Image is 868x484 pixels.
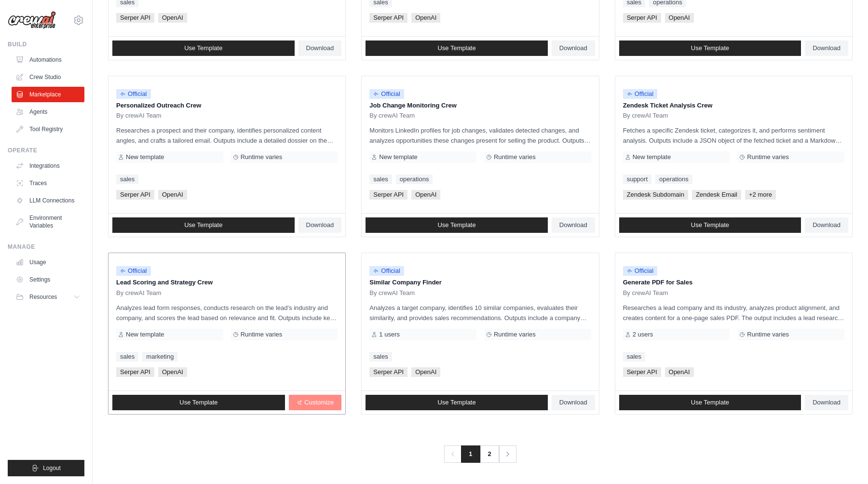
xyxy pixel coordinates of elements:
[480,445,499,463] a: 2
[623,101,844,110] p: Zendesk Ticket Analysis Crew
[116,266,151,276] span: Official
[369,89,404,99] span: Official
[158,190,187,200] span: OpenAI
[805,395,848,410] a: Download
[623,367,661,377] span: Serper API
[116,13,154,23] span: Serper API
[747,331,789,338] span: Runtime varies
[437,399,475,406] span: Use Template
[12,87,84,102] a: Marketplace
[29,293,57,301] span: Resources
[623,266,658,276] span: Official
[116,89,151,99] span: Official
[369,367,407,377] span: Serper API
[12,104,84,120] a: Agents
[116,190,154,200] span: Serper API
[289,395,341,410] a: Customize
[369,101,591,110] p: Job Change Monitoring Crew
[369,278,591,287] p: Similar Company Finder
[116,303,338,323] p: Analyzes lead form responses, conducts research on the lead's industry and company, and scores th...
[813,221,841,229] span: Download
[623,89,658,99] span: Official
[369,266,404,276] span: Official
[158,13,187,23] span: OpenAI
[691,399,729,406] span: Use Template
[12,193,84,208] a: LLM Connections
[116,278,338,287] p: Lead Scoring and Strategy Crew
[619,395,801,410] a: Use Template
[184,44,222,52] span: Use Template
[158,367,187,377] span: OpenAI
[8,40,84,48] div: Build
[116,101,338,110] p: Personalized Outreach Crew
[805,40,848,56] a: Download
[241,153,283,161] span: Runtime varies
[692,190,741,200] span: Zendesk Email
[745,190,776,200] span: +2 more
[12,52,84,67] a: Automations
[369,175,392,184] a: sales
[366,395,548,410] a: Use Template
[411,190,440,200] span: OpenAI
[633,153,671,161] span: New template
[444,445,516,463] nav: Pagination
[112,40,295,56] a: Use Template
[411,13,440,23] span: OpenAI
[298,217,342,233] a: Download
[112,217,295,233] a: Use Template
[8,460,84,476] button: Logout
[12,175,84,191] a: Traces
[8,11,56,29] img: Logo
[126,331,164,338] span: New template
[665,367,694,377] span: OpenAI
[655,175,692,184] a: operations
[494,153,536,161] span: Runtime varies
[112,395,285,410] a: Use Template
[379,331,400,338] span: 1 users
[369,352,392,362] a: sales
[559,221,587,229] span: Download
[116,367,154,377] span: Serper API
[619,40,801,56] a: Use Template
[241,331,283,338] span: Runtime varies
[8,147,84,154] div: Operate
[691,44,729,52] span: Use Template
[396,175,433,184] a: operations
[552,217,595,233] a: Download
[179,399,217,406] span: Use Template
[298,40,342,56] a: Download
[369,190,407,200] span: Serper API
[126,153,164,161] span: New template
[559,399,587,406] span: Download
[116,112,162,120] span: By crewAI Team
[623,13,661,23] span: Serper API
[142,352,177,362] a: marketing
[366,217,548,233] a: Use Template
[619,217,801,233] a: Use Template
[437,221,475,229] span: Use Template
[623,289,668,297] span: By crewAI Team
[304,399,334,406] span: Customize
[12,69,84,85] a: Crew Studio
[369,112,415,120] span: By crewAI Team
[379,153,417,161] span: New template
[411,367,440,377] span: OpenAI
[306,44,334,52] span: Download
[12,121,84,137] a: Tool Registry
[623,303,844,323] p: Researches a lead company and its industry, analyzes product alignment, and creates content for a...
[813,44,841,52] span: Download
[116,175,138,184] a: sales
[116,352,138,362] a: sales
[437,44,475,52] span: Use Template
[12,289,84,305] button: Resources
[306,221,334,229] span: Download
[805,217,848,233] a: Download
[665,13,694,23] span: OpenAI
[184,221,222,229] span: Use Template
[116,289,162,297] span: By crewAI Team
[369,125,591,146] p: Monitors LinkedIn profiles for job changes, validates detected changes, and analyzes opportunitie...
[8,243,84,251] div: Manage
[747,153,789,161] span: Runtime varies
[691,221,729,229] span: Use Template
[369,13,407,23] span: Serper API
